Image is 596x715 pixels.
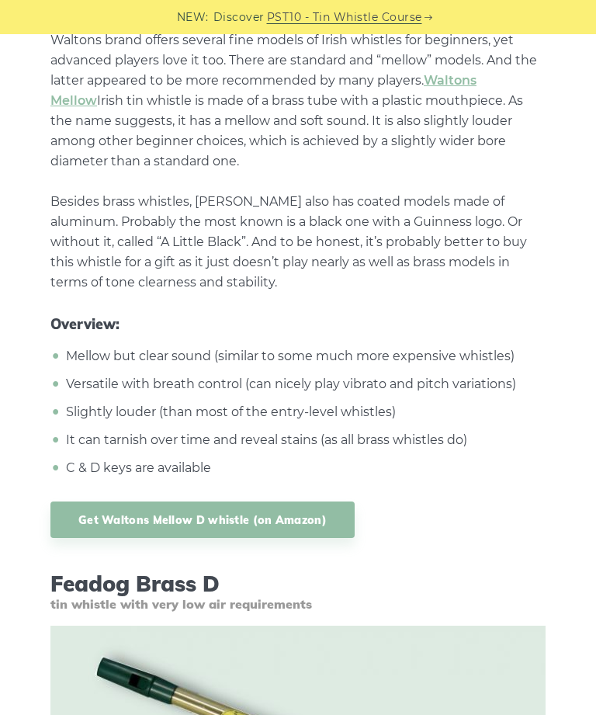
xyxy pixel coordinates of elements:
[267,9,422,26] a: PST10 - Tin Whistle Course
[50,571,546,612] h3: Feadog Brass D
[62,430,546,450] li: It can tarnish over time and reveal stains (as all brass whistles do)
[50,502,355,538] a: Get Waltons Mellow D whistle (on Amazon)
[62,346,546,366] li: Mellow but clear sound (similar to some much more expensive whistles)
[50,73,476,108] a: Waltons Mellow
[213,9,265,26] span: Discover
[50,597,546,612] span: tin whistle with very low air requirements
[50,316,546,333] span: Overview:
[177,9,209,26] span: NEW:
[62,458,546,478] li: C & D keys are available
[62,374,546,394] li: Versatile with breath control (can nicely play vibrato and pitch variations)
[62,402,546,422] li: Slightly louder (than most of the entry-level whistles)
[50,30,546,293] p: Waltons brand offers several fine models of Irish whistles for beginners, yet advanced players lo...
